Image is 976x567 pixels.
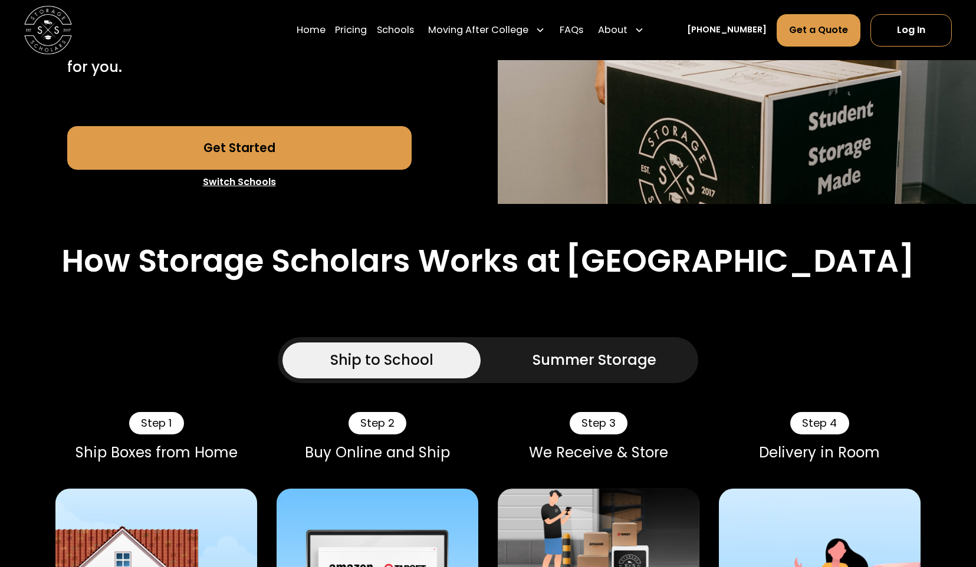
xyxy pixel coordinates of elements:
[533,350,656,371] div: Summer Storage
[67,170,412,195] a: Switch Schools
[129,412,184,434] div: Step 1
[570,412,628,434] div: Step 3
[560,13,583,47] a: FAQs
[870,14,952,46] a: Log In
[593,13,649,47] div: About
[498,444,699,461] div: We Receive & Store
[61,242,560,280] h2: How Storage Scholars Works at
[777,14,861,46] a: Get a Quote
[423,13,550,47] div: Moving After College
[687,24,767,36] a: [PHONE_NUMBER]
[67,126,412,169] a: Get Started
[349,412,407,434] div: Step 2
[55,444,257,461] div: Ship Boxes from Home
[428,23,528,37] div: Moving After College
[277,444,478,461] div: Buy Online and Ship
[790,412,849,434] div: Step 4
[598,23,627,37] div: About
[719,444,921,461] div: Delivery in Room
[377,13,414,47] a: Schools
[330,350,433,371] div: Ship to School
[24,6,72,54] img: Storage Scholars main logo
[566,242,915,280] h2: [GEOGRAPHIC_DATA]
[297,13,326,47] a: Home
[335,13,367,47] a: Pricing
